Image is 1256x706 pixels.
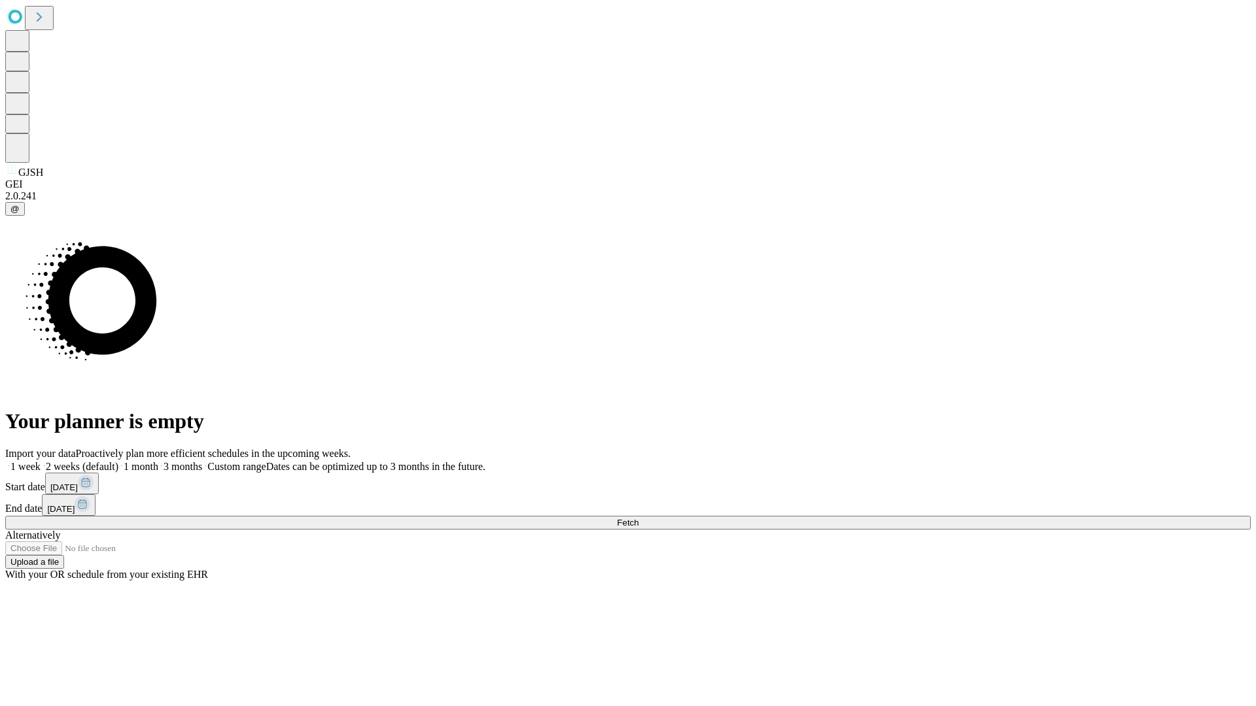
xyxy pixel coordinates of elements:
span: 3 months [164,461,202,472]
span: Import your data [5,448,76,459]
div: GEI [5,178,1251,190]
button: [DATE] [45,473,99,494]
span: Proactively plan more efficient schedules in the upcoming weeks. [76,448,351,459]
span: Dates can be optimized up to 3 months in the future. [266,461,485,472]
span: [DATE] [50,482,78,492]
button: Fetch [5,516,1251,529]
span: GJSH [18,167,43,178]
span: Alternatively [5,529,60,541]
span: 1 month [124,461,158,472]
span: 2 weeks (default) [46,461,118,472]
span: 1 week [10,461,41,472]
span: @ [10,204,20,214]
button: [DATE] [42,494,96,516]
span: Fetch [617,518,638,528]
button: @ [5,202,25,216]
span: [DATE] [47,504,75,514]
h1: Your planner is empty [5,409,1251,433]
span: With your OR schedule from your existing EHR [5,569,208,580]
button: Upload a file [5,555,64,569]
div: Start date [5,473,1251,494]
span: Custom range [207,461,266,472]
div: End date [5,494,1251,516]
div: 2.0.241 [5,190,1251,202]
